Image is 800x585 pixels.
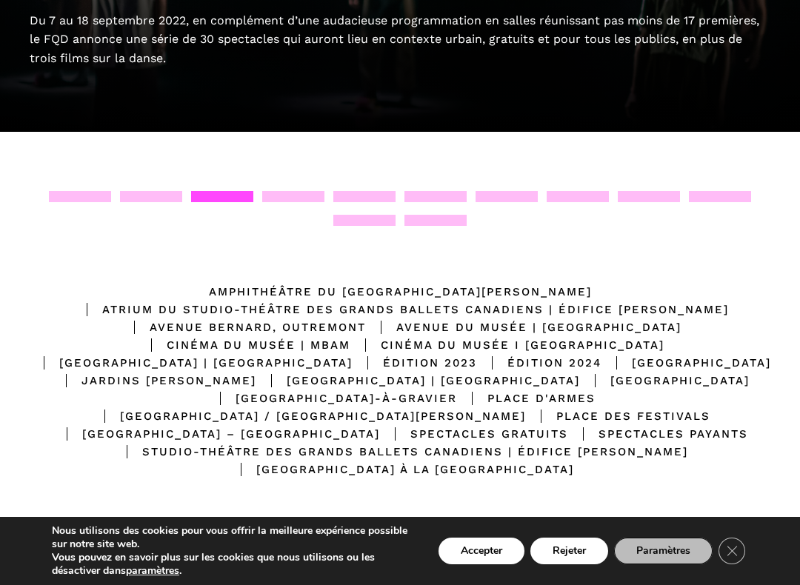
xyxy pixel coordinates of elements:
div: Amphithéâtre du [GEOGRAPHIC_DATA][PERSON_NAME] [209,283,592,301]
p: Nous utilisons des cookies pour vous offrir la meilleure expérience possible sur notre site web. [52,524,412,551]
div: Spectacles Payants [568,425,748,443]
div: Spectacles gratuits [380,425,568,443]
div: Atrium du Studio-Théâtre des Grands Ballets Canadiens | Édifice [PERSON_NAME] [72,301,729,318]
div: Cinéma du Musée I [GEOGRAPHIC_DATA] [350,336,664,354]
div: Avenue Bernard, Outremont [119,318,366,336]
div: Cinéma du Musée | MBAM [136,336,350,354]
div: Du 7 au 18 septembre 2022, en complément d’une audacieuse programmation en salles réunissant pas ... [30,11,770,68]
div: [GEOGRAPHIC_DATA] à la [GEOGRAPHIC_DATA] [226,461,574,478]
div: [GEOGRAPHIC_DATA] – [GEOGRAPHIC_DATA] [52,425,380,443]
div: Jardins [PERSON_NAME] [51,372,256,390]
div: Édition 2023 [353,354,477,372]
button: paramètres [126,564,179,578]
div: Place d'Armes [457,390,596,407]
div: [GEOGRAPHIC_DATA] [601,354,771,372]
div: [GEOGRAPHIC_DATA]-à-Gravier [205,390,457,407]
div: Avenue du Musée | [GEOGRAPHIC_DATA] [366,318,681,336]
div: Place des Festivals [526,407,710,425]
button: Paramètres [614,538,713,564]
button: Rejeter [530,538,608,564]
div: [GEOGRAPHIC_DATA] / [GEOGRAPHIC_DATA][PERSON_NAME] [90,407,526,425]
button: Accepter [439,538,524,564]
div: Studio-Théâtre des Grands Ballets Canadiens | Édifice [PERSON_NAME] [112,443,688,461]
div: Édition 2024 [477,354,601,372]
div: [GEOGRAPHIC_DATA] [580,372,750,390]
p: Vous pouvez en savoir plus sur les cookies que nous utilisons ou les désactiver dans . [52,551,412,578]
div: [GEOGRAPHIC_DATA] | [GEOGRAPHIC_DATA] [256,372,580,390]
button: Close GDPR Cookie Banner [719,538,745,564]
div: [GEOGRAPHIC_DATA] | [GEOGRAPHIC_DATA] [29,354,353,372]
